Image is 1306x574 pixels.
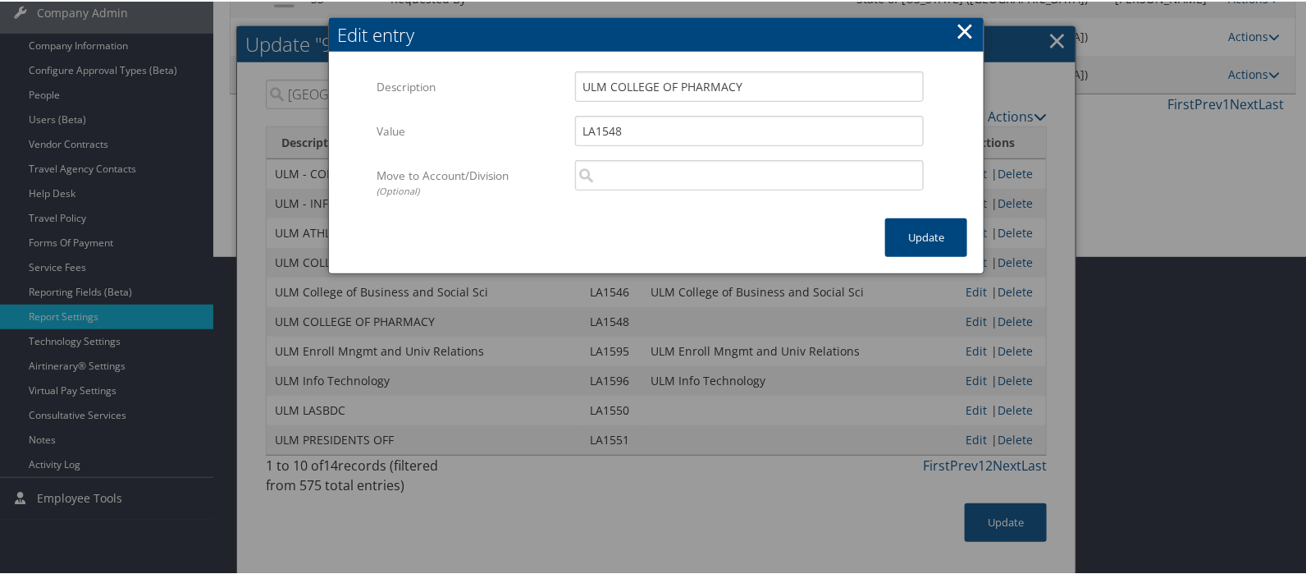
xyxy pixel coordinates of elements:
[337,21,984,46] div: Edit entry
[885,217,967,255] button: Update
[377,114,563,145] label: Value
[956,13,975,46] button: ×
[377,183,563,197] div: (Optional)
[377,70,563,101] label: Description
[377,158,563,204] label: Move to Account/Division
